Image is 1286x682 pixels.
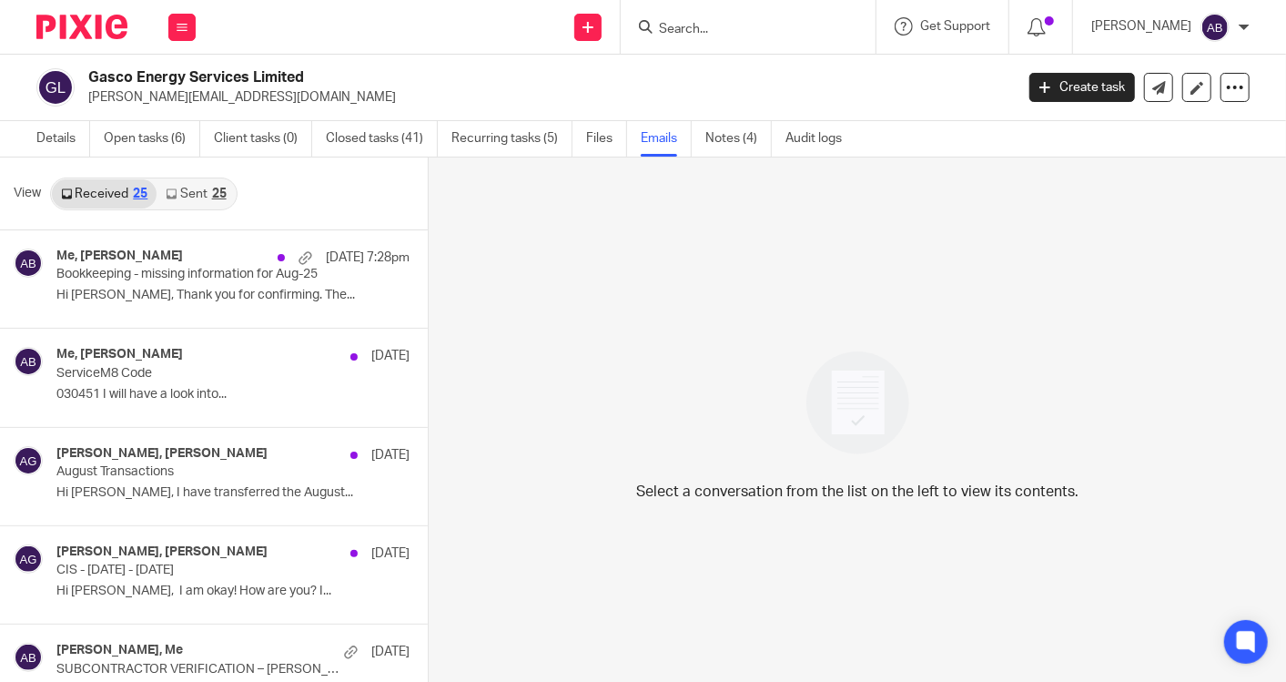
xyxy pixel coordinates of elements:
p: CIS - [DATE] - [DATE] [56,563,339,578]
p: August Transactions [56,464,339,480]
a: Open tasks (6) [104,121,200,157]
p: [PERSON_NAME] [1091,17,1191,36]
a: Recurring tasks (5) [451,121,572,157]
h4: [PERSON_NAME], [PERSON_NAME] [56,545,268,560]
a: Details [36,121,90,157]
img: svg%3E [14,347,43,376]
div: 25 [212,188,227,200]
img: svg%3E [1200,13,1230,42]
p: [DATE] [371,643,410,661]
a: Sent25 [157,179,235,209]
img: svg%3E [14,446,43,475]
p: [DATE] [371,347,410,365]
p: [DATE] 7:28pm [326,249,410,267]
p: [DATE] [371,545,410,563]
div: 25 [133,188,147,200]
p: Hi [PERSON_NAME], Thank you for confirming. The... [56,288,410,303]
p: SUBCONTRACTOR VERIFICATION – [PERSON_NAME] and Construction [56,662,339,677]
h2: Gasco Energy Services Limited [88,68,819,87]
p: Bookkeeping - missing information for Aug-25 [56,267,339,282]
a: Files [586,121,627,157]
span: View [14,184,41,203]
h4: Me, [PERSON_NAME] [56,249,183,264]
a: Client tasks (0) [214,121,312,157]
h4: [PERSON_NAME], Me [56,643,183,658]
span: Get Support [920,20,990,33]
p: 030451 I will have a look into... [56,387,410,402]
h4: [PERSON_NAME], [PERSON_NAME] [56,446,268,462]
h4: Me, [PERSON_NAME] [56,347,183,362]
img: image [795,340,921,466]
img: svg%3E [14,545,43,574]
p: [DATE] [371,446,410,464]
p: [PERSON_NAME][EMAIL_ADDRESS][DOMAIN_NAME] [88,88,1002,107]
p: Hi [PERSON_NAME], I am okay! How are you? I... [56,584,410,599]
p: Hi [PERSON_NAME], I have transferred the August... [56,485,410,501]
p: Select a conversation from the list on the left to view its contents. [636,481,1078,503]
a: Emails [641,121,692,157]
input: Search [657,22,821,38]
img: Pixie [36,15,127,39]
a: Notes (4) [705,121,772,157]
a: Received25 [52,179,157,209]
a: Create task [1029,73,1135,102]
img: svg%3E [14,249,43,278]
img: svg%3E [14,643,43,672]
img: svg%3E [36,68,75,107]
a: Closed tasks (41) [326,121,438,157]
a: Audit logs [785,121,856,157]
p: ServiceM8 Code [56,366,339,382]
